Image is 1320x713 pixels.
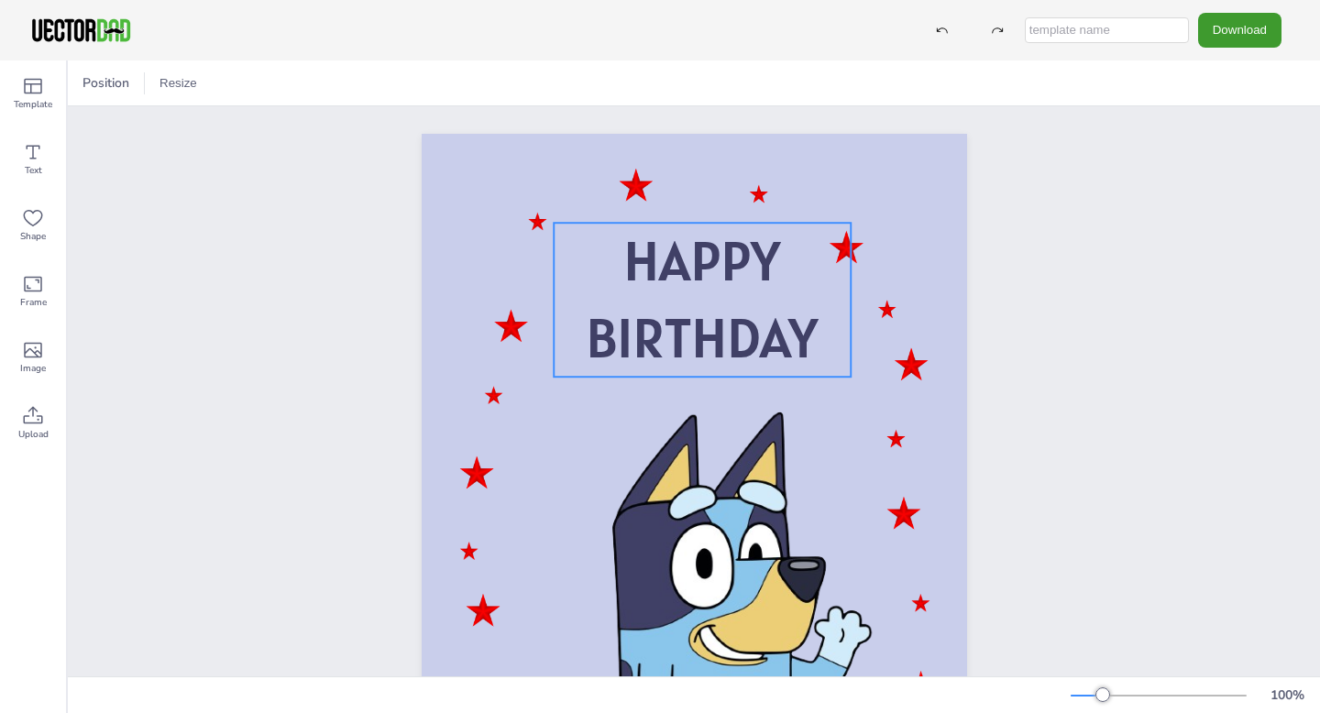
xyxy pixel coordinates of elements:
[20,361,46,376] span: Image
[29,16,133,44] img: VectorDad-1.png
[1025,17,1189,43] input: template name
[20,295,47,310] span: Frame
[25,163,42,178] span: Text
[18,427,49,442] span: Upload
[586,302,818,373] span: BIRTHDAY
[14,97,52,112] span: Template
[1198,13,1281,47] button: Download
[79,74,133,92] span: Position
[152,69,204,98] button: Resize
[623,225,780,296] span: HAPPY
[1265,686,1309,704] div: 100 %
[20,229,46,244] span: Shape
